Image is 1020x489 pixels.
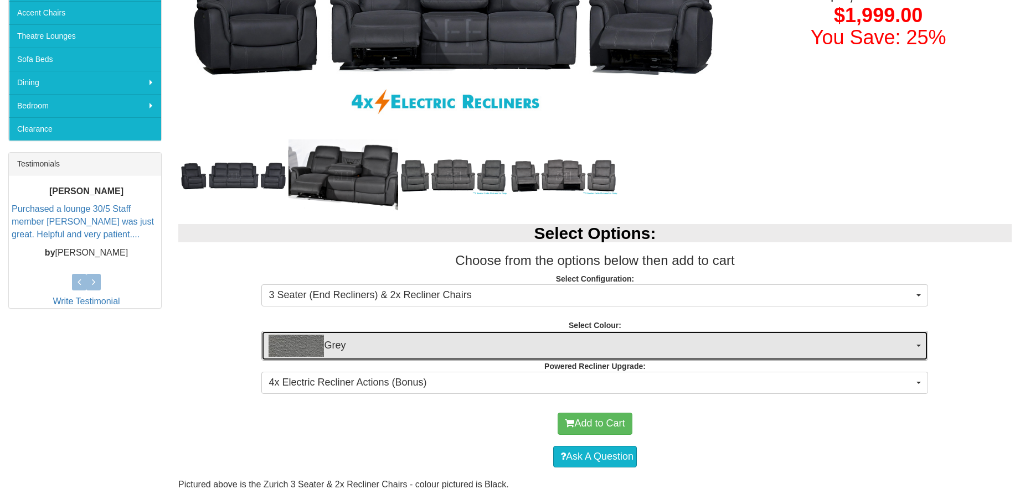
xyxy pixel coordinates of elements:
a: Sofa Beds [9,48,161,71]
a: Write Testimonial [53,296,120,306]
a: Dining [9,71,161,94]
a: Purchased a lounge 30/5 Staff member [PERSON_NAME] was just great. Helpful and very patient.... [12,204,154,239]
span: 3 Seater (End Recliners) & 2x Recliner Chairs [269,288,914,303]
button: Add to Cart [558,413,632,435]
strong: Select Colour: [569,321,621,330]
button: 4x Electric Recliner Actions (Bonus) [261,372,928,394]
b: [PERSON_NAME] [49,186,123,196]
h3: Choose from the options below then add to cart [178,253,1012,268]
a: Ask A Question [553,446,637,468]
a: Bedroom [9,94,161,117]
button: GreyGrey [261,331,928,361]
a: Theatre Lounges [9,24,161,48]
button: 3 Seater (End Recliners) & 2x Recliner Chairs [261,284,928,306]
b: Select Options: [534,224,656,242]
span: Grey [269,335,914,357]
strong: Select Configuration: [556,274,635,283]
font: You Save: 25% [811,26,946,49]
strong: Powered Recliner Upgrade: [544,362,646,371]
div: Testimonials [9,153,161,175]
a: Clearance [9,117,161,141]
p: [PERSON_NAME] [12,247,161,259]
span: 4x Electric Recliner Actions (Bonus) [269,376,914,390]
b: by [45,248,55,257]
img: Grey [269,335,324,357]
a: Accent Chairs [9,1,161,24]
